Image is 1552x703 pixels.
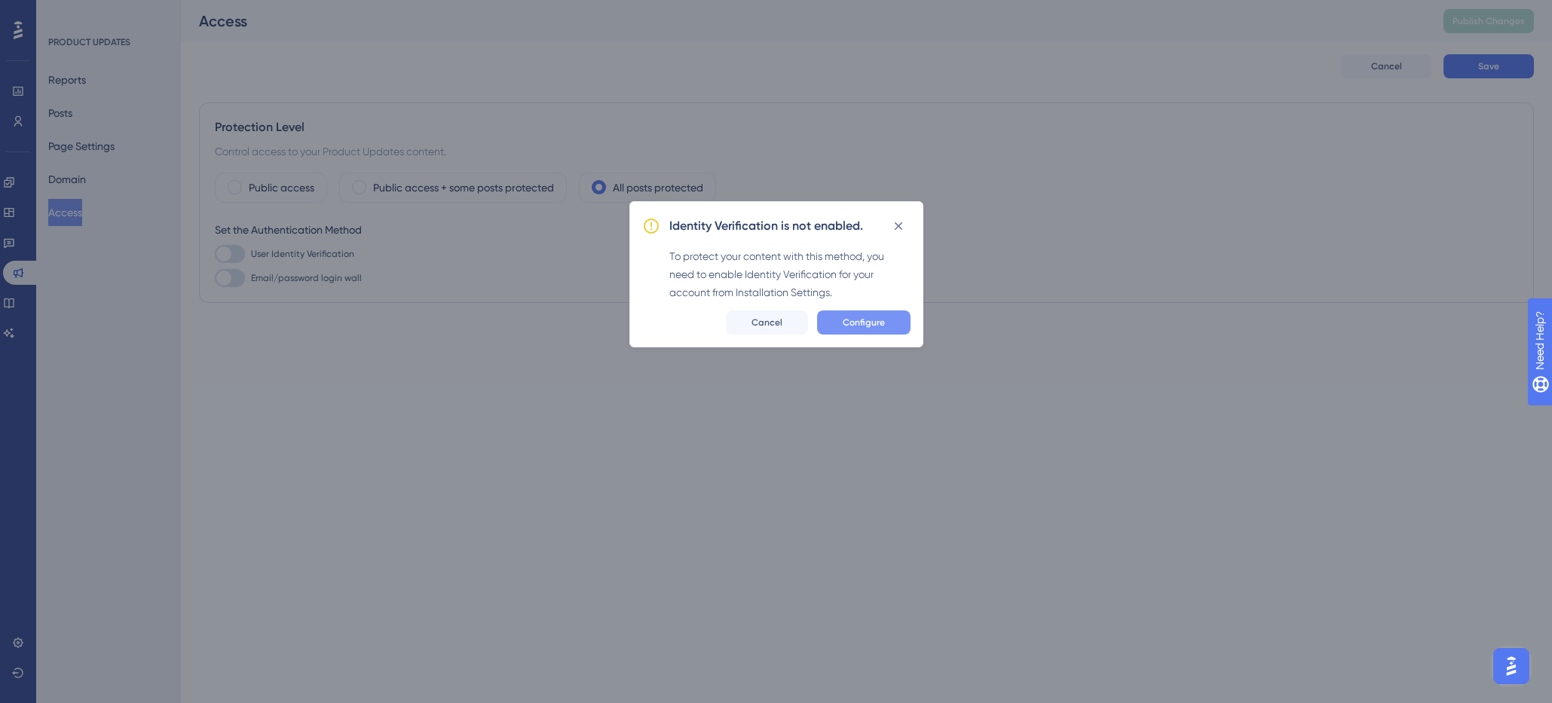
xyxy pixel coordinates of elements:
span: Cancel [752,316,782,329]
span: Need Help? [35,4,94,22]
div: To protect your content with this method, you need to enable Identity Verification for your accou... [669,247,911,301]
h2: Identity Verification is not enabled. [669,217,863,235]
iframe: UserGuiding AI Assistant Launcher [1489,643,1534,689]
span: Configure [843,316,885,329]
